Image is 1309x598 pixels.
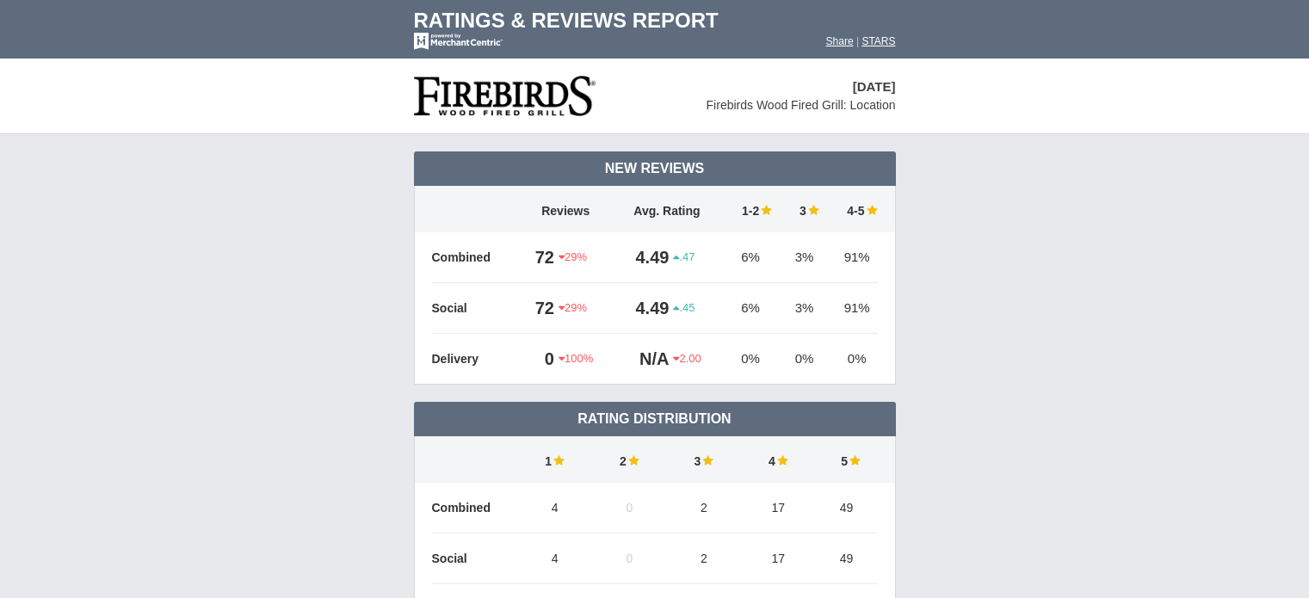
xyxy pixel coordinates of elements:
td: 0 [518,334,559,385]
img: stars-firebirds-restaurants-logo-50.png [414,76,596,116]
img: star-full-15.png [775,454,788,466]
td: 0% [781,334,828,385]
span: | [856,35,859,47]
td: 72 [518,232,559,283]
td: 6% [720,232,781,283]
td: 5 [816,436,878,483]
a: STARS [861,35,895,47]
td: 72 [518,283,559,334]
td: 1-2 [720,186,781,232]
td: 3 [781,186,828,232]
td: Combined [432,232,518,283]
img: mc-powered-by-logo-white-103.png [414,33,503,50]
td: 1 [518,436,593,483]
img: star-full-15.png [627,454,639,466]
td: Avg. Rating [614,186,720,232]
img: star-full-15.png [552,454,565,466]
span: 0 [626,552,633,565]
td: 4.49 [614,232,673,283]
span: 29% [559,250,587,265]
td: 3% [781,283,828,334]
td: 4-5 [828,186,878,232]
td: 3% [781,232,828,283]
img: star-full-15.png [701,454,713,466]
span: 100% [559,351,593,367]
span: .45 [673,300,695,316]
td: Rating Distribution [414,402,896,436]
td: 17 [741,533,816,584]
img: star-full-15.png [759,204,772,216]
td: 49 [816,483,878,533]
img: star-full-15.png [848,454,861,466]
td: 4 [741,436,816,483]
img: star-full-15.png [865,204,878,216]
span: .47 [673,250,695,265]
td: 49 [816,533,878,584]
td: 17 [741,483,816,533]
td: N/A [614,334,673,385]
td: New Reviews [414,151,896,186]
td: 91% [828,232,878,283]
td: Social [432,533,518,584]
td: 4 [518,533,593,584]
td: Social [432,283,518,334]
td: 2 [667,483,742,533]
td: Combined [432,483,518,533]
td: Reviews [518,186,614,232]
span: Firebirds Wood Fired Grill: Location [707,98,896,112]
td: 6% [720,283,781,334]
img: star-full-15.png [806,204,819,216]
td: 0% [720,334,781,385]
td: 0% [828,334,878,385]
span: 29% [559,300,587,316]
td: 3 [667,436,742,483]
td: 4 [518,483,593,533]
span: [DATE] [853,79,896,94]
td: 91% [828,283,878,334]
a: Share [826,35,854,47]
td: 2 [592,436,667,483]
td: 2 [667,533,742,584]
span: 2.00 [673,351,701,367]
td: Delivery [432,334,518,385]
span: 0 [626,501,633,515]
td: 4.49 [614,283,673,334]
